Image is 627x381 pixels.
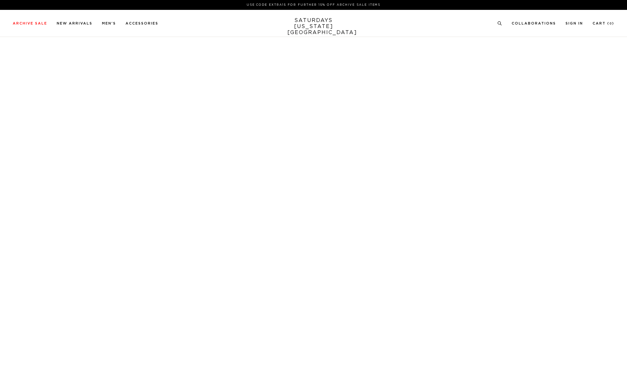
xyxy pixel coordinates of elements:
a: Cart (0) [593,22,614,25]
a: New Arrivals [57,22,92,25]
a: SATURDAYS[US_STATE][GEOGRAPHIC_DATA] [287,18,340,36]
a: Accessories [126,22,158,25]
a: Collaborations [512,22,556,25]
a: Archive Sale [13,22,47,25]
a: Sign In [566,22,583,25]
p: Use Code EXTRA15 for Further 15% Off Archive Sale Items [15,3,612,7]
a: Men's [102,22,116,25]
small: 0 [609,22,612,25]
